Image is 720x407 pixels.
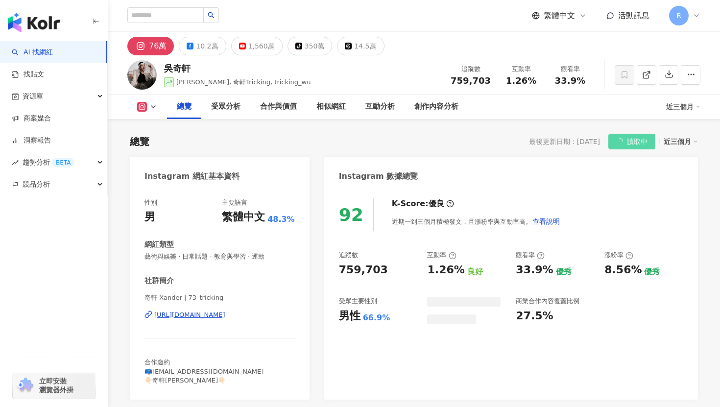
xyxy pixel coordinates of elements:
div: 合作與價值 [260,101,297,113]
span: 33.9% [555,76,585,86]
button: 1,560萬 [231,37,283,55]
div: 網紅類型 [144,239,174,250]
div: 10.2萬 [196,39,218,53]
a: chrome extension立即安裝 瀏覽器外掛 [13,372,95,399]
div: 350萬 [305,39,325,53]
div: [URL][DOMAIN_NAME] [154,311,225,319]
div: 27.5% [516,309,553,324]
div: 男 [144,210,155,225]
div: 受眾分析 [211,101,240,113]
div: 性別 [144,198,157,207]
div: 759,703 [339,263,388,278]
div: 總覽 [177,101,192,113]
span: 競品分析 [23,173,50,195]
span: 立即安裝 瀏覽器外掛 [39,377,73,394]
div: 互動分析 [365,101,395,113]
div: 漲粉率 [604,251,633,260]
span: 奇軒 Xander | 73_tricking [144,293,295,302]
button: 350萬 [288,37,333,55]
a: [URL][DOMAIN_NAME] [144,311,295,319]
div: 14.5萬 [354,39,376,53]
span: 活動訊息 [618,11,649,20]
div: 男性 [339,309,360,324]
span: [PERSON_NAME], 奇軒Tricking, tricking_wu [176,78,311,86]
div: 1,560萬 [248,39,275,53]
span: 48.3% [267,214,295,225]
button: 14.5萬 [337,37,384,55]
div: 主要語言 [222,198,247,207]
div: BETA [52,158,74,168]
a: 商案媒合 [12,114,51,123]
button: 查看說明 [532,212,560,231]
div: 社群簡介 [144,276,174,286]
div: 近期一到三個月積極發文，且漲粉率與互動率高。 [392,212,560,231]
button: 10.2萬 [179,37,226,55]
div: 相似網紅 [316,101,346,113]
div: 8.56% [604,263,642,278]
a: 找貼文 [12,70,44,79]
span: 繁體中文 [544,10,575,21]
div: 66.9% [363,312,390,323]
div: 商業合作內容覆蓋比例 [516,297,579,306]
div: 最後更新日期：[DATE] [529,138,600,145]
div: 近三個月 [666,99,700,115]
div: 受眾主要性別 [339,297,377,306]
div: 追蹤數 [451,64,491,74]
div: 近三個月 [664,135,698,148]
span: 查看說明 [532,217,560,225]
span: R [676,10,681,21]
img: logo [8,13,60,32]
div: K-Score : [392,198,454,209]
button: 讀取中 [608,134,655,149]
div: 互動率 [503,64,540,74]
div: 1.26% [427,263,464,278]
div: 吳奇軒 [164,62,311,74]
img: KOL Avatar [127,60,157,90]
span: rise [12,159,19,166]
div: 33.9% [516,263,553,278]
div: Instagram 網紅基本資料 [144,171,240,182]
div: 觀看率 [516,251,545,260]
div: 優秀 [556,266,572,277]
div: 追蹤數 [339,251,358,260]
img: chrome extension [16,378,35,393]
div: 總覽 [130,135,149,148]
div: 互動率 [427,251,456,260]
div: Instagram 數據總覽 [339,171,418,182]
a: searchAI 找網紅 [12,48,53,57]
div: 觀看率 [552,64,589,74]
span: 趨勢分析 [23,151,74,173]
div: 良好 [467,266,483,277]
div: 76萬 [149,39,167,53]
div: 繁體中文 [222,210,265,225]
a: 洞察報告 [12,136,51,145]
span: 1.26% [506,76,536,86]
button: 76萬 [127,37,174,55]
span: 759,703 [451,75,491,86]
span: search [208,12,215,19]
span: 資源庫 [23,85,43,107]
div: 優良 [429,198,444,209]
div: 優秀 [644,266,660,277]
span: 藝術與娛樂 · 日常話題 · 教育與學習 · 運動 [144,252,295,261]
div: 92 [339,205,363,225]
div: 創作內容分析 [414,101,458,113]
span: 合作邀約 📪[EMAIL_ADDRESS][DOMAIN_NAME] 👇🏻奇軒[PERSON_NAME]👇🏻 [144,359,264,383]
